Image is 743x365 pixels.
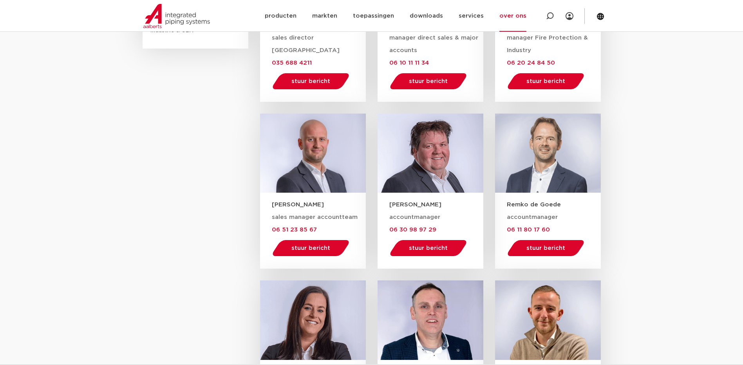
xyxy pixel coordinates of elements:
[389,35,478,53] span: manager direct sales & major accounts
[389,214,440,220] span: accountmanager
[507,226,550,233] a: 06 11 80 17 60
[507,35,588,53] span: manager Fire Protection & Industry
[272,60,312,66] a: 035 688 4211
[389,226,436,233] a: 06 30 98 97 29
[272,201,366,209] h3: [PERSON_NAME]
[409,78,448,84] span: stuur bericht
[389,201,483,209] h3: [PERSON_NAME]
[272,226,317,233] a: 06 51 23 85 67
[526,78,565,84] span: stuur bericht
[291,245,330,251] span: stuur bericht
[272,35,340,53] span: sales director [GEOGRAPHIC_DATA]
[409,245,448,251] span: stuur bericht
[526,245,565,251] span: stuur bericht
[507,60,555,66] a: 06 20 24 84 50
[507,201,601,209] h3: Remko de Goede
[272,214,358,220] span: sales manager accountteam
[291,78,330,84] span: stuur bericht
[507,214,558,220] span: accountmanager
[389,60,429,66] a: 06 10 11 11 34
